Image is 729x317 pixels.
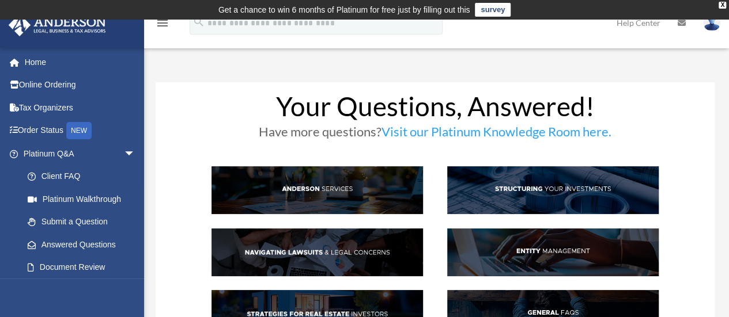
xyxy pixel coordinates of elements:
a: Home [8,51,153,74]
a: Client FAQ [16,165,147,188]
a: menu [156,20,169,30]
i: menu [156,16,169,30]
a: survey [475,3,511,17]
div: NEW [66,122,92,139]
a: Submit a Question [16,211,153,234]
img: Anderson Advisors Platinum Portal [5,14,109,36]
h1: Your Questions, Answered! [211,93,659,125]
a: Platinum Q&Aarrow_drop_down [8,142,153,165]
h3: Have more questions? [211,125,659,144]
a: Platinum Walkthrough [16,188,153,211]
a: Answered Questions [16,233,153,256]
a: Tax Organizers [8,96,153,119]
img: StructInv_hdr [447,166,659,214]
a: Document Review [16,256,153,279]
img: NavLaw_hdr [211,228,423,276]
a: Visit our Platinum Knowledge Room here. [382,124,611,145]
i: search [192,16,205,28]
a: Online Ordering [8,74,153,97]
div: Get a chance to win 6 months of Platinum for free just by filling out this [218,3,470,17]
img: User Pic [703,14,720,31]
div: close [719,2,726,9]
img: AndServ_hdr [211,166,423,214]
img: EntManag_hdr [447,228,659,276]
a: Order StatusNEW [8,119,153,143]
span: arrow_drop_down [124,142,147,166]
